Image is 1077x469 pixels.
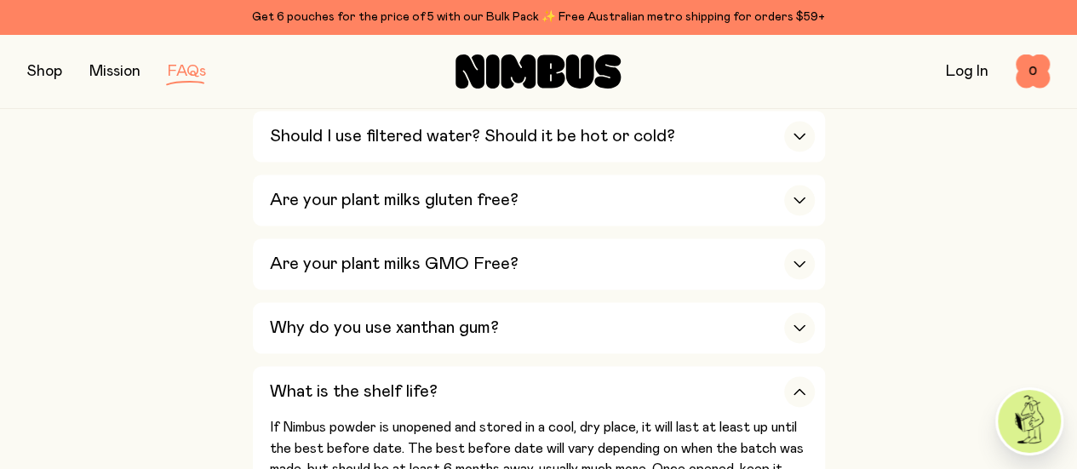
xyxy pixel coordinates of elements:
[253,302,825,353] button: Why do you use xanthan gum?
[253,111,825,162] button: Should I use filtered water? Should it be hot or cold?
[270,381,438,402] h3: What is the shelf life?
[998,390,1061,453] img: agent
[946,64,988,79] a: Log In
[1016,54,1050,89] button: 0
[168,64,206,79] a: FAQs
[89,64,140,79] a: Mission
[270,126,675,146] h3: Should I use filtered water? Should it be hot or cold?
[253,238,825,289] button: Are your plant milks GMO Free?
[270,190,518,210] h3: Are your plant milks gluten free?
[270,254,518,274] h3: Are your plant milks GMO Free?
[270,317,499,338] h3: Why do you use xanthan gum?
[27,7,1050,27] div: Get 6 pouches for the price of 5 with our Bulk Pack ✨ Free Australian metro shipping for orders $59+
[253,174,825,226] button: Are your plant milks gluten free?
